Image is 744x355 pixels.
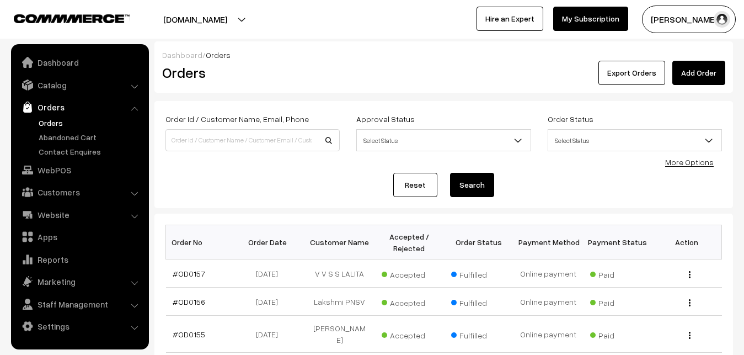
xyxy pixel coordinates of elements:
span: Fulfilled [451,327,506,341]
a: Marketing [14,272,145,292]
span: Select Status [356,129,531,151]
span: Select Status [548,129,722,151]
button: Search [450,173,494,197]
td: Online payment [513,259,583,288]
a: Staff Management [14,294,145,314]
a: Reset [393,173,437,197]
label: Order Id / Customer Name, Email, Phone [165,113,309,125]
a: My Subscription [553,7,628,31]
td: Lakshmi PNSV [305,288,374,316]
button: Export Orders [598,61,665,85]
a: #OD0155 [173,330,205,339]
span: Fulfilled [451,266,506,280]
a: COMMMERCE [14,11,110,24]
td: [DATE] [235,316,305,353]
button: [PERSON_NAME] [642,6,736,33]
img: Menu [689,299,691,306]
a: Website [14,205,145,225]
span: Paid [590,327,645,341]
td: [PERSON_NAME] [305,316,374,353]
a: Abandoned Cart [36,131,145,143]
th: Payment Status [583,225,652,259]
span: Accepted [382,327,437,341]
a: Apps [14,227,145,247]
label: Approval Status [356,113,415,125]
th: Action [652,225,722,259]
span: Select Status [548,131,721,150]
label: Order Status [548,113,593,125]
th: Accepted / Rejected [374,225,444,259]
a: Customers [14,182,145,202]
th: Order No [166,225,235,259]
a: WebPOS [14,160,145,180]
span: Accepted [382,266,437,280]
a: #OD0157 [173,269,205,278]
a: Orders [14,97,145,117]
span: Fulfilled [451,294,506,309]
span: Select Status [357,131,530,150]
a: More Options [665,157,714,167]
a: Settings [14,316,145,336]
a: Dashboard [162,50,202,60]
td: V V S S LALITA [305,259,374,288]
input: Order Id / Customer Name / Customer Email / Customer Phone [165,129,340,151]
a: #OD0156 [173,297,205,306]
img: user [714,11,730,28]
a: Reports [14,250,145,269]
a: Catalog [14,75,145,95]
td: Online payment [513,288,583,316]
button: [DOMAIN_NAME] [125,6,266,33]
a: Orders [36,117,145,129]
th: Customer Name [305,225,374,259]
a: Contact Enquires [36,146,145,157]
span: Paid [590,294,645,309]
h2: Orders [162,64,339,81]
th: Order Date [235,225,305,259]
img: COMMMERCE [14,14,130,23]
td: Online payment [513,316,583,353]
img: Menu [689,271,691,278]
span: Paid [590,266,645,280]
img: Menu [689,332,691,339]
div: / [162,49,725,61]
td: [DATE] [235,259,305,288]
th: Payment Method [513,225,583,259]
th: Order Status [444,225,513,259]
span: Accepted [382,294,437,309]
td: [DATE] [235,288,305,316]
a: Add Order [672,61,725,85]
a: Hire an Expert [477,7,543,31]
span: Orders [206,50,231,60]
a: Dashboard [14,52,145,72]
